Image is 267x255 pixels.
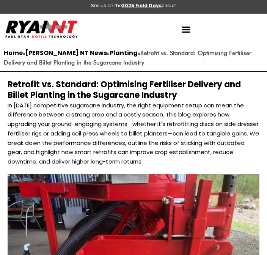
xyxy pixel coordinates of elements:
[122,2,162,9] a: 2025 Field Days
[91,3,176,9] div: See us on the circuit
[4,49,251,66] span: » » »
[8,79,259,101] h2: Retrofit vs. Standard: Optimising Fertiliser Delivery and Billet Planting in the Sugarcane Industry
[8,101,259,167] p: In [DATE] competitive sugarcane industry, the right equipment setup can mean the difference betwe...
[4,17,80,41] img: Ryan NT logo
[25,49,107,57] a: [PERSON_NAME] NT News
[4,49,251,66] strong: Retrofit vs. Standard: Optimising Fertiliser Delivery and Billet Planting in the Sugarcane Industry
[110,49,138,57] a: Planting
[107,22,265,36] div: Menu Toggle
[4,49,23,57] a: Home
